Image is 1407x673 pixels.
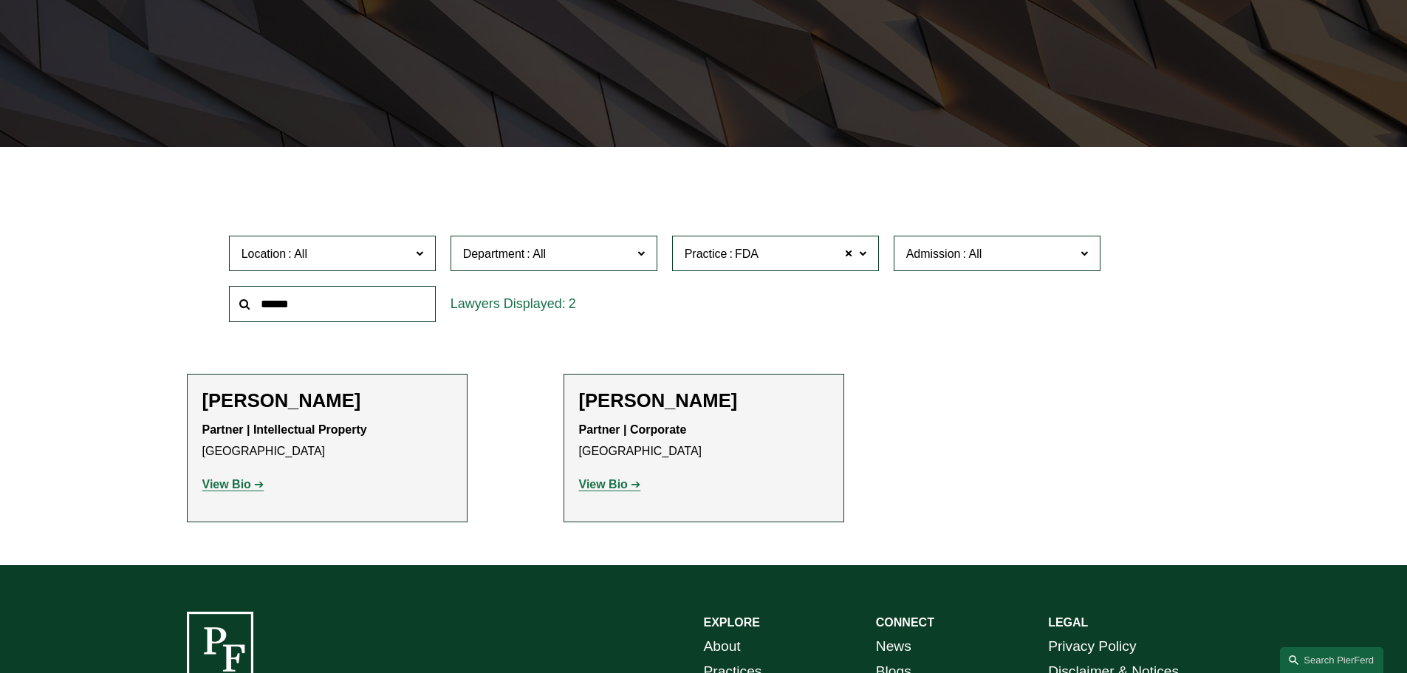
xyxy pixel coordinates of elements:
span: Department [463,247,525,260]
span: FDA [735,245,759,264]
h2: [PERSON_NAME] [202,389,452,412]
a: Privacy Policy [1048,634,1136,660]
strong: LEGAL [1048,616,1088,629]
a: View Bio [202,478,264,491]
span: Practice [685,247,728,260]
strong: View Bio [202,478,251,491]
a: Search this site [1280,647,1383,673]
strong: Partner | Intellectual Property [202,423,367,436]
a: View Bio [579,478,641,491]
strong: EXPLORE [704,616,760,629]
span: Admission [906,247,961,260]
strong: View Bio [579,478,628,491]
strong: Partner | Corporate [579,423,687,436]
a: About [704,634,741,660]
p: [GEOGRAPHIC_DATA] [579,420,829,462]
span: 2 [569,296,576,311]
h2: [PERSON_NAME] [579,389,829,412]
span: Location [242,247,287,260]
a: News [876,634,911,660]
strong: CONNECT [876,616,934,629]
p: [GEOGRAPHIC_DATA] [202,420,452,462]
